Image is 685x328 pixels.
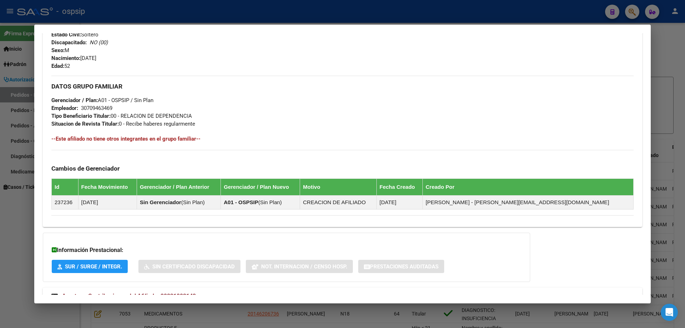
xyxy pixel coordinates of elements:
strong: Tipo Beneficiario Titular: [51,113,111,119]
strong: Sin Gerenciador [140,199,181,205]
span: [DATE] [51,55,96,61]
strong: Discapacitado: [51,39,87,46]
td: 237236 [52,196,78,210]
span: Not. Internacion / Censo Hosp. [261,263,347,270]
strong: Empleador: [51,105,78,111]
strong: Gerenciador / Plan: [51,97,98,104]
strong: A01 - OSPSIP [224,199,258,205]
div: Open Intercom Messenger [661,304,678,321]
button: Sin Certificado Discapacidad [138,260,240,273]
strong: Edad: [51,63,64,69]
span: SUR / SURGE / INTEGR. [65,263,122,270]
strong: Situacion de Revista Titular: [51,121,119,127]
h3: Cambios de Gerenciador [51,165,634,172]
span: Sin Certificado Discapacidad [152,263,235,270]
i: NO (00) [90,39,108,46]
td: [PERSON_NAME] - [PERSON_NAME][EMAIL_ADDRESS][DOMAIN_NAME] [423,196,634,210]
span: M [51,47,69,54]
strong: Sexo: [51,47,65,54]
span: 0 - Recibe haberes regularmente [51,121,195,127]
span: Aportes y Contribuciones del Afiliado: 20231003143 [62,293,196,299]
span: Sin Plan [260,199,280,205]
th: Motivo [300,179,377,196]
span: 52 [51,63,70,69]
strong: Nacimiento: [51,55,80,61]
button: Prestaciones Auditadas [358,260,444,273]
td: [DATE] [78,196,137,210]
td: [DATE] [376,196,422,210]
th: Gerenciador / Plan Nuevo [221,179,300,196]
td: ( ) [221,196,300,210]
span: Prestaciones Auditadas [370,263,438,270]
h4: --Este afiliado no tiene otros integrantes en el grupo familiar-- [51,135,634,143]
button: Not. Internacion / Censo Hosp. [246,260,353,273]
span: Sin Plan [183,199,203,205]
th: Id [52,179,78,196]
div: 30709463469 [81,104,112,112]
span: 00 - RELACION DE DEPENDENCIA [51,113,192,119]
span: A01 - OSPSIP / Sin Plan [51,97,153,104]
button: SUR / SURGE / INTEGR. [52,260,128,273]
span: Soltero [51,31,98,38]
td: ( ) [137,196,221,210]
h3: DATOS GRUPO FAMILIAR [51,82,634,90]
td: CREACION DE AFILIADO [300,196,377,210]
th: Creado Por [423,179,634,196]
th: Gerenciador / Plan Anterior [137,179,221,196]
th: Fecha Creado [376,179,422,196]
strong: Estado Civil: [51,31,81,38]
h3: Información Prestacional: [52,246,521,254]
mat-expansion-panel-header: Aportes y Contribuciones del Afiliado: 20231003143 [43,288,642,305]
th: Fecha Movimiento [78,179,137,196]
